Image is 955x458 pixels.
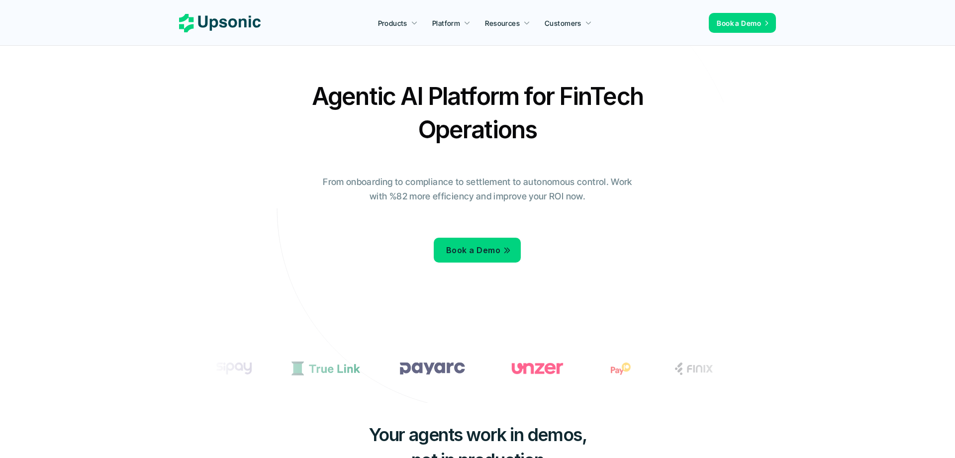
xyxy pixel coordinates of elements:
span: Book a Demo [446,245,500,255]
p: Products [378,18,407,28]
span: Book a Demo [717,19,761,27]
a: Book a Demo [434,238,521,263]
a: Products [372,14,424,32]
p: From onboarding to compliance to settlement to autonomous control. Work with %82 more efficiency ... [316,175,639,204]
span: Your agents work in demos, [369,424,587,446]
p: Platform [432,18,460,28]
p: Customers [545,18,581,28]
a: Book a Demo [709,13,776,33]
h2: Agentic AI Platform for FinTech Operations [303,80,652,146]
p: Resources [485,18,520,28]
